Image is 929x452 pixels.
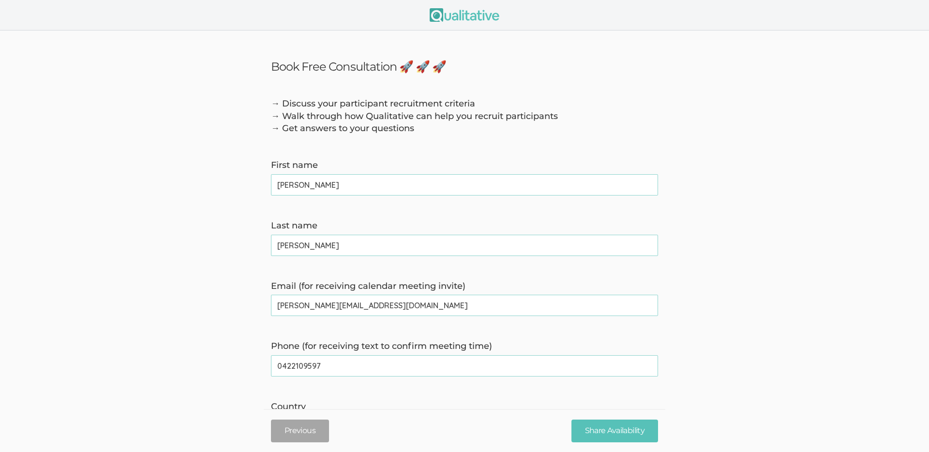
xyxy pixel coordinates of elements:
label: Email (for receiving calendar meeting invite) [271,280,658,293]
label: First name [271,159,658,172]
label: Phone (for receiving text to confirm meeting time) [271,340,658,353]
img: Qualitative [430,8,499,22]
label: Last name [271,220,658,232]
h3: Book Free Consultation 🚀 🚀 🚀 [271,60,658,74]
input: Share Availability [571,420,658,442]
button: Previous [271,420,329,442]
div: → Discuss your participant recruitment criteria → Walk through how Qualitative can help you recru... [264,98,665,135]
label: Country [271,401,658,413]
